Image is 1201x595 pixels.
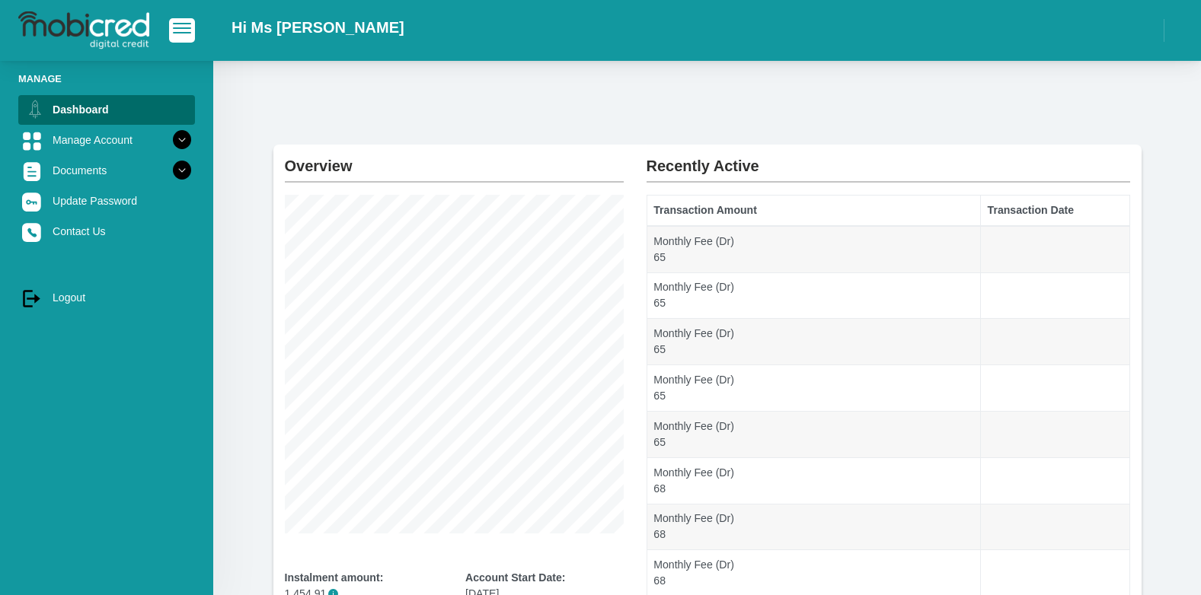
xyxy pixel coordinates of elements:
[647,319,980,365] td: Monthly Fee (Dr) 65
[18,72,195,86] li: Manage
[647,457,980,504] td: Monthly Fee (Dr) 68
[18,11,149,49] img: logo-mobicred.svg
[18,126,195,154] a: Manage Account
[18,156,195,185] a: Documents
[980,196,1129,226] th: Transaction Date
[647,411,980,457] td: Monthly Fee (Dr) 65
[18,95,195,124] a: Dashboard
[232,18,404,37] h2: Hi Ms [PERSON_NAME]
[18,186,195,215] a: Update Password
[647,365,980,412] td: Monthly Fee (Dr) 65
[647,196,980,226] th: Transaction Amount
[647,272,980,319] td: Monthly Fee (Dr) 65
[285,145,624,175] h2: Overview
[647,145,1130,175] h2: Recently Active
[18,217,195,246] a: Contact Us
[647,226,980,272] td: Monthly Fee (Dr) 65
[285,571,384,584] b: Instalment amount:
[465,571,565,584] b: Account Start Date:
[18,283,195,312] a: Logout
[647,504,980,550] td: Monthly Fee (Dr) 68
